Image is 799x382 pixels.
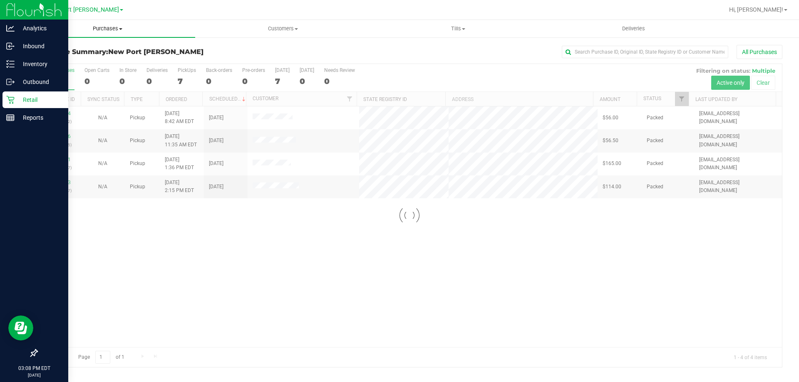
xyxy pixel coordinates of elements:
[8,315,33,340] iframe: Resource center
[370,20,546,37] a: Tills
[562,46,728,58] input: Search Purchase ID, Original ID, State Registry ID or Customer Name...
[15,77,65,87] p: Outbound
[6,113,15,122] inline-svg: Reports
[6,24,15,32] inline-svg: Analytics
[6,96,15,104] inline-svg: Retail
[196,25,370,32] span: Customers
[20,25,195,32] span: Purchases
[15,41,65,51] p: Inbound
[195,20,370,37] a: Customers
[729,6,783,13] span: Hi, [PERSON_NAME]!
[15,23,65,33] p: Analytics
[6,42,15,50] inline-svg: Inbound
[6,78,15,86] inline-svg: Outbound
[20,20,195,37] a: Purchases
[6,60,15,68] inline-svg: Inventory
[108,48,203,56] span: New Port [PERSON_NAME]
[4,372,65,378] p: [DATE]
[546,20,721,37] a: Deliveries
[37,48,285,56] h3: Purchase Summary:
[15,113,65,123] p: Reports
[737,45,782,59] button: All Purchases
[611,25,656,32] span: Deliveries
[4,365,65,372] p: 03:08 PM EDT
[15,95,65,105] p: Retail
[15,59,65,69] p: Inventory
[47,6,119,13] span: New Port [PERSON_NAME]
[371,25,545,32] span: Tills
